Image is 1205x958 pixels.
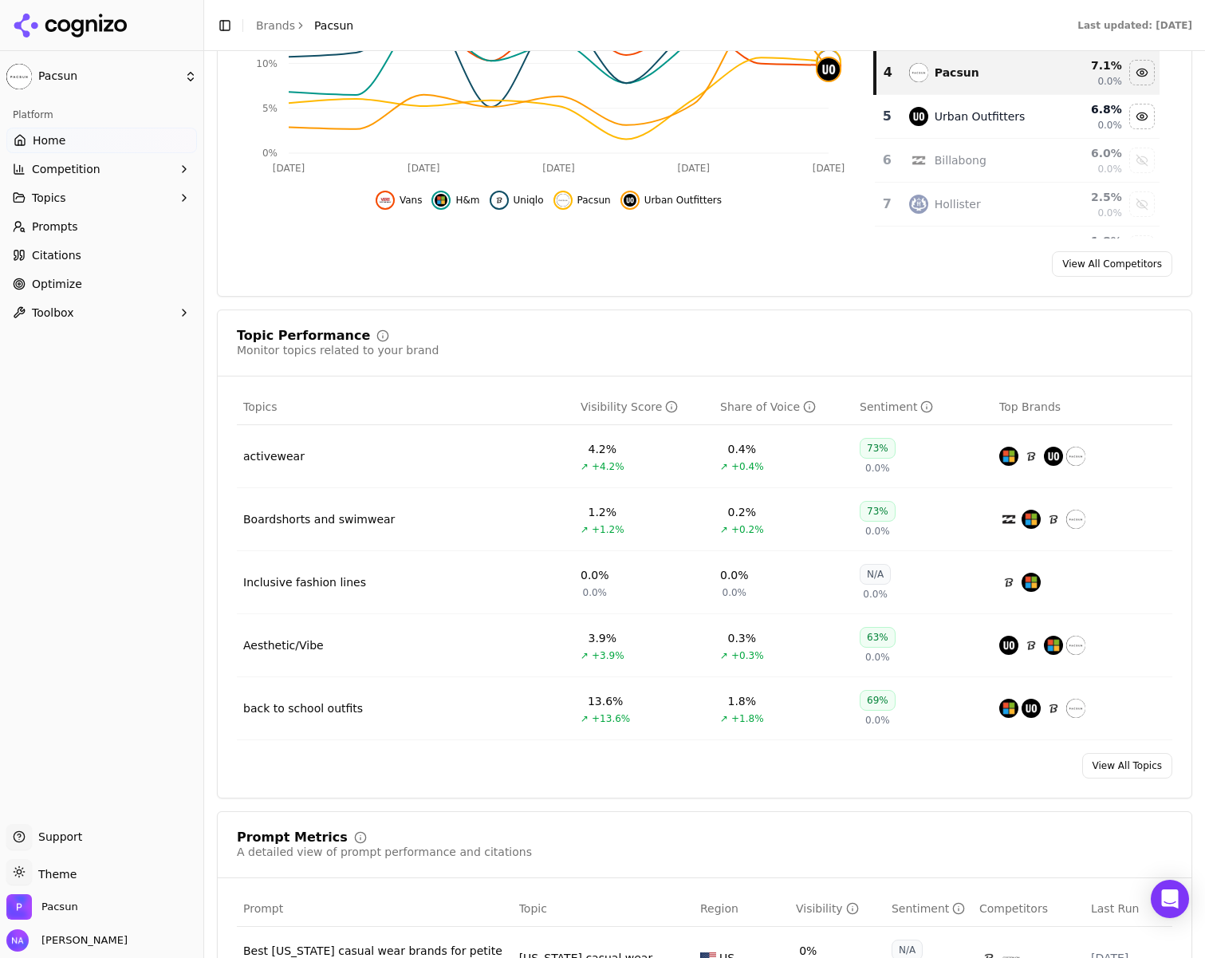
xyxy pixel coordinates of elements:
[999,573,1018,592] img: uniqlo
[935,108,1026,124] div: Urban Outfitters
[1044,447,1063,466] img: urban outfitters
[6,128,197,153] a: Home
[379,194,392,207] img: vans
[6,185,197,211] button: Topics
[6,64,32,89] img: Pacsun
[720,712,728,725] span: ↗
[853,389,993,425] th: sentiment
[6,929,128,952] button: Open user button
[1085,891,1172,927] th: Last Run
[408,163,440,174] tspan: [DATE]
[256,18,353,34] nav: breadcrumb
[728,630,757,646] div: 0.3%
[41,900,78,914] span: Pacsun
[860,564,891,585] div: N/A
[620,191,722,210] button: Hide urban outfitters data
[589,504,617,520] div: 1.2%
[1066,636,1085,655] img: pacsun
[865,651,890,664] span: 0.0%
[588,693,623,709] div: 13.6%
[731,460,764,473] span: +0.4%
[6,214,197,239] a: Prompts
[999,699,1018,718] img: h&m
[999,447,1018,466] img: h&m
[256,19,295,32] a: Brands
[32,247,81,263] span: Citations
[237,844,532,860] div: A detailed view of prompt performance and citations
[243,901,283,917] span: Prompt
[237,389,1172,740] div: Data table
[909,151,928,170] img: billabong
[490,191,544,210] button: Hide uniqlo data
[720,567,749,583] div: 0.0%
[237,389,574,425] th: Topics
[513,891,694,927] th: Topic
[1151,880,1189,918] div: Open Intercom Messenger
[1022,510,1041,529] img: h&m
[1052,251,1172,277] a: View All Competitors
[1077,19,1192,32] div: Last updated: [DATE]
[1082,753,1172,779] a: View All Topics
[243,511,395,527] a: Boardshorts and swimwear
[1044,636,1063,655] img: h&m
[720,523,728,536] span: ↗
[574,389,714,425] th: visibilityScore
[592,712,630,725] span: +13.6%
[796,901,859,917] div: Visibility
[6,894,78,920] button: Open organization switcher
[1049,189,1121,205] div: 2.5 %
[514,194,544,207] span: Uniqlo
[714,389,853,425] th: shareOfVoice
[875,227,1160,270] tr: 1.8%Show cotton on data
[993,389,1172,425] th: Top Brands
[728,504,757,520] div: 0.2%
[1066,510,1085,529] img: pacsun
[32,219,78,235] span: Prompts
[583,586,608,599] span: 0.0%
[273,163,305,174] tspan: [DATE]
[875,51,1160,95] tr: 4pacsunPacsun7.1%0.0%Hide pacsun data
[1097,119,1122,132] span: 0.0%
[720,460,728,473] span: ↗
[455,194,479,207] span: H&m
[1097,75,1122,88] span: 0.0%
[720,399,816,415] div: Share of Voice
[35,933,128,948] span: [PERSON_NAME]
[860,501,896,522] div: 73%
[581,523,589,536] span: ↗
[1097,163,1122,175] span: 0.0%
[557,194,569,207] img: pacsun
[376,191,423,210] button: Hide vans data
[237,342,439,358] div: Monitor topics related to your brand
[720,649,728,662] span: ↗
[1097,207,1122,219] span: 0.0%
[237,329,370,342] div: Topic Performance
[243,574,366,590] a: Inclusive fashion lines
[973,891,1085,927] th: Competitors
[581,567,609,583] div: 0.0%
[1044,510,1063,529] img: uniqlo
[400,194,423,207] span: Vans
[38,69,178,84] span: Pacsun
[865,525,890,538] span: 0.0%
[262,103,278,114] tspan: 5%
[589,630,617,646] div: 3.9%
[909,107,928,126] img: urban outfitters
[1022,447,1041,466] img: uniqlo
[577,194,611,207] span: Pacsun
[865,714,890,727] span: 0.0%
[1129,148,1155,173] button: Show billabong data
[813,163,845,174] tspan: [DATE]
[314,18,353,34] span: Pacsun
[243,448,305,464] div: activewear
[32,276,82,292] span: Optimize
[237,891,513,927] th: Prompt
[592,649,624,662] span: +3.9%
[860,399,933,415] div: Sentiment
[817,58,840,81] img: urban outfitters
[581,460,589,473] span: ↗
[6,242,197,268] a: Citations
[6,894,32,920] img: Pacsun
[1049,101,1121,117] div: 6.8 %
